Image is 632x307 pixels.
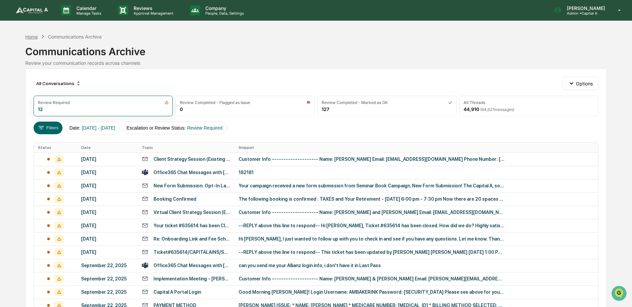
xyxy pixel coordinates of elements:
[562,5,608,11] p: [PERSON_NAME]
[239,210,504,215] div: Customer Info -------------------- Name: [PERSON_NAME] and [PERSON_NAME] Email: [EMAIL_ADDRESS][D...
[239,196,504,202] div: The following booking is confirmed : TAXES and Your Retirement - [DATE] 6:00 pm - 7:30 pm Now the...
[239,223,504,228] div: --REPLY above this line to respond-- Hi [PERSON_NAME], Ticket #635614 has been closed. How did we...
[154,289,201,295] div: Capital A Portal Login
[13,96,42,103] span: Data Lookup
[154,276,231,281] div: Implementation Meeting - [PERSON_NAME] &amp; [PERSON_NAME]
[187,125,223,131] span: Review Required
[128,11,177,16] p: Approval Management
[34,143,77,153] th: Status
[71,5,105,11] p: Calendar
[65,122,120,134] button: Date:[DATE] - [DATE]
[154,196,196,202] div: Booking Confirmed
[47,112,80,118] a: Powered byPylon
[7,14,121,25] p: How can we help?
[448,100,452,105] img: icon
[71,11,105,16] p: Manage Tasks
[55,84,82,90] span: Attestations
[38,100,70,105] div: Review Required
[239,156,504,162] div: Customer Info -------------------- Name: [PERSON_NAME] Email: [EMAIL_ADDRESS][DOMAIN_NAME] Phone ...
[154,263,231,268] div: Office365 Chat Messages with [PERSON_NAME], CRPC™, AIF®, [PERSON_NAME], CFA® on [DATE]
[34,122,62,134] button: Filters
[122,122,227,134] button: Escalation or Review Status:Review Required
[239,170,504,175] div: 182181
[138,143,235,153] th: Topic
[7,97,12,102] div: 🔎
[16,7,48,14] img: logo
[81,250,134,255] div: [DATE]
[66,113,80,118] span: Pylon
[81,236,134,242] div: [DATE]
[235,143,598,153] th: Snippet
[562,77,598,90] button: Options
[25,60,607,66] div: Review your communication records across channels
[200,11,247,16] p: People, Data, Settings
[23,51,109,57] div: Start new chat
[81,196,134,202] div: [DATE]
[113,53,121,61] button: Start new chat
[4,81,46,93] a: 🖐️Preclearance
[154,250,231,255] div: Ticket#635614/CAPITALAINS/Scanning issues - help needed with Toshiba team -- has been updated
[81,210,134,215] div: [DATE]
[48,34,102,40] div: Communications Archive
[34,78,84,89] div: All Conversations
[239,250,504,255] div: --REPLY above this line to respond-- This ticket has been updated by [PERSON_NAME] [PERSON_NAME] ...
[239,289,504,295] div: Good Morning [PERSON_NAME]! Login Username: AMBAKERINK Password: [SECURITY_DATA] Please see above...
[81,289,134,295] div: September 22, 2025
[154,236,231,242] div: Re: Onboarding Link and Fee Schedule
[154,210,231,215] div: Virtual Client Strategy Session (Existing Clients only) - [PERSON_NAME] and [PERSON_NAME]
[611,285,629,303] iframe: Open customer support
[25,34,38,40] div: Home
[82,125,115,131] span: [DATE] - [DATE]
[480,107,514,112] span: ( 64,627 messages)
[7,84,12,90] div: 🖐️
[306,100,310,105] img: icon
[154,170,231,175] div: Office365 Chat Messages with [PERSON_NAME], [PERSON_NAME], CPA on [DATE]
[77,143,138,153] th: Date
[13,84,43,90] span: Preclearance
[81,263,134,268] div: September 22, 2025
[128,5,177,11] p: Reviews
[81,276,134,281] div: September 22, 2025
[48,84,53,90] div: 🗄️
[239,236,504,242] div: Hi [PERSON_NAME], I just wanted to follow up with you to check in and see if you have any questio...
[81,170,134,175] div: [DATE]
[81,223,134,228] div: [DATE]
[239,276,504,281] div: Customer Info -------------------- Name: [PERSON_NAME] & [PERSON_NAME] Email: [PERSON_NAME][EMAIL...
[200,5,247,11] p: Company
[25,40,607,57] div: Communications Archive
[38,106,43,112] div: 12
[164,100,169,105] img: icon
[81,156,134,162] div: [DATE]
[81,183,134,188] div: [DATE]
[464,100,485,105] div: All Threads
[23,57,84,63] div: We're available if you need us!
[7,51,19,63] img: 1746055101610-c473b297-6a78-478c-a979-82029cc54cd1
[322,100,388,105] div: Review Completed - Marked as OK
[154,183,231,188] div: New Form Submission: Opt-In Landing Page in Seminar Book Campaign ID#466558
[180,100,250,105] div: Review Completed - Flagged as Issue
[4,94,45,106] a: 🔎Data Lookup
[562,11,608,16] p: Admin • Capital A
[464,106,514,112] div: 44,910
[154,156,231,162] div: Client Strategy Session (Existing Clients only) - [PERSON_NAME]
[239,183,504,188] div: Your campaign received a new form submission from Seminar Book Campaign. New Form Submission! The...
[239,263,504,268] div: can you send me your Allianz login info, i don't have it in Last Pass
[154,223,231,228] div: Your ticket #635614 has been Closed. How did we do?
[180,106,183,112] div: 0
[322,106,329,112] div: 127
[46,81,85,93] a: 🗄️Attestations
